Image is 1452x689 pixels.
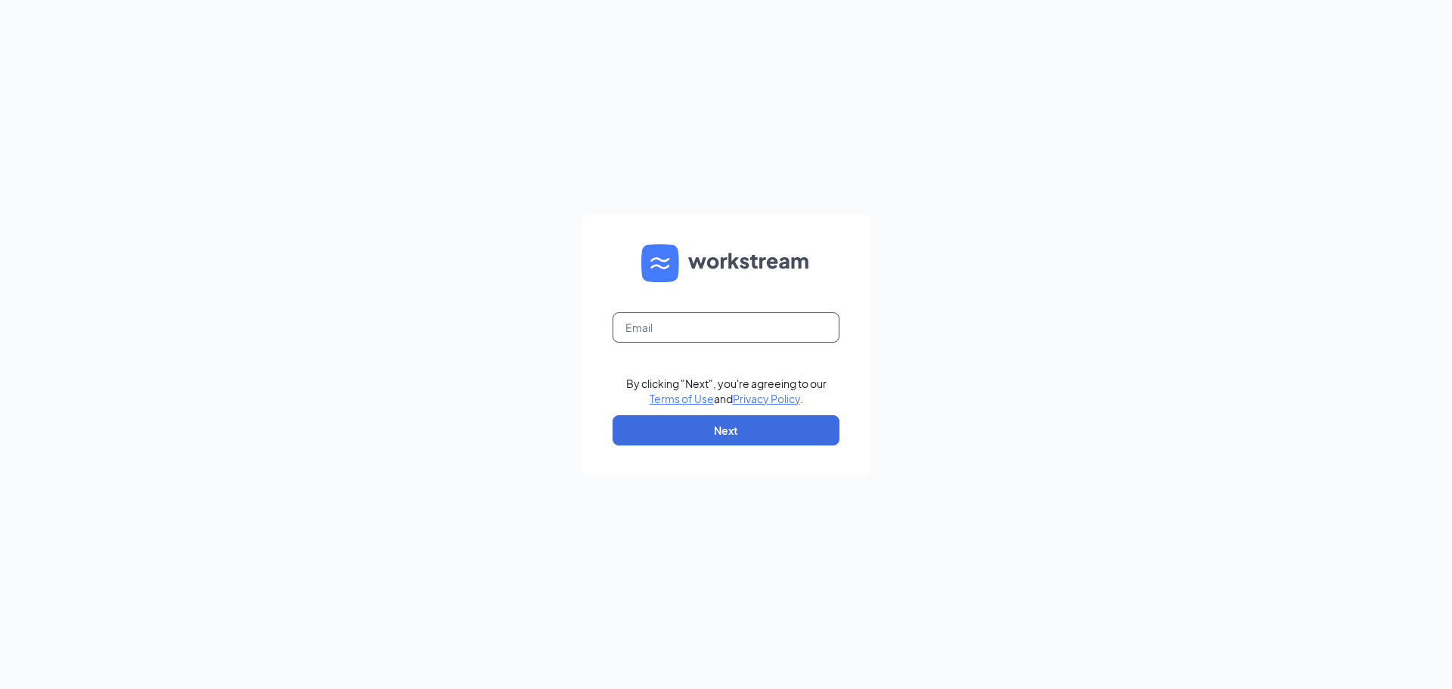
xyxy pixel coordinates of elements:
[733,392,800,405] a: Privacy Policy
[626,376,827,406] div: By clicking "Next", you're agreeing to our and .
[613,312,839,343] input: Email
[641,244,811,282] img: WS logo and Workstream text
[613,415,839,445] button: Next
[650,392,714,405] a: Terms of Use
